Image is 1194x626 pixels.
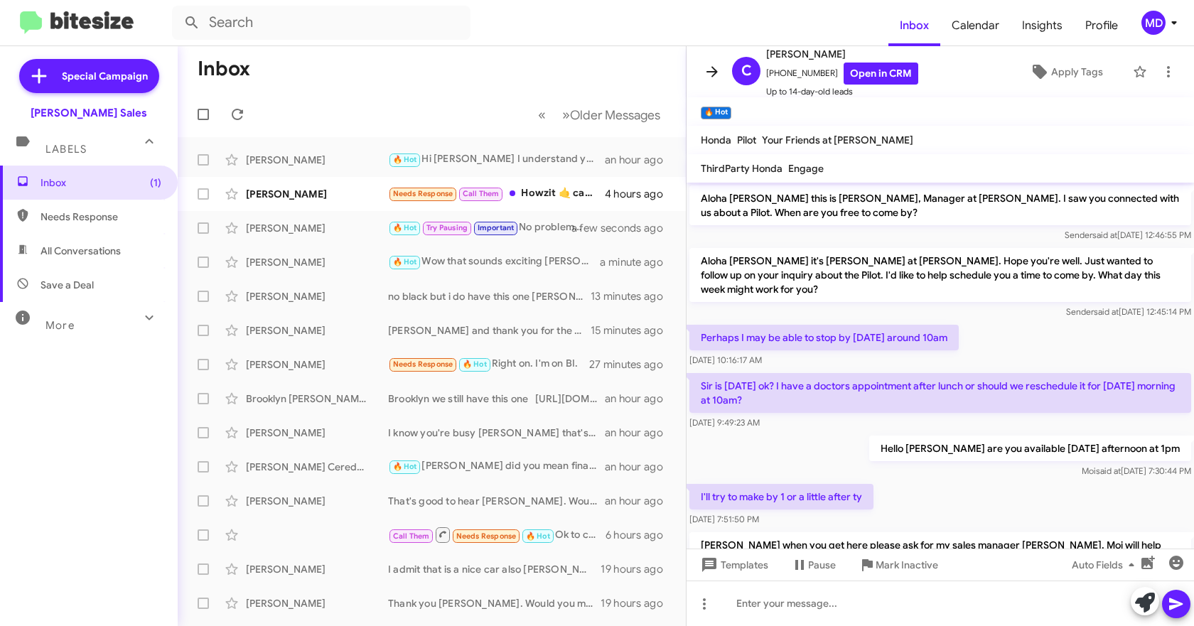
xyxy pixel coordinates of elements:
button: Next [554,100,669,129]
div: an hour ago [605,392,674,406]
div: a minute ago [600,255,674,269]
div: [PERSON_NAME] did you mean financially? [388,458,605,475]
span: Save a Deal [41,278,94,292]
div: 19 hours ago [601,596,674,610]
span: Moi [DATE] 7:30:44 PM [1082,465,1191,476]
p: I'll try to make by 1 or a little after ty [689,484,873,509]
a: Insights [1011,5,1074,46]
div: [PERSON_NAME] [246,255,388,269]
span: Needs Response [393,360,453,369]
span: Sender [DATE] 12:45:14 PM [1066,306,1191,317]
span: Mark Inactive [876,552,938,578]
span: Call Them [463,189,500,198]
span: 🔥 Hot [393,155,417,164]
div: That's good to hear [PERSON_NAME]. Would you mind sharing with me what stopped you from moving fo... [388,494,605,508]
div: an hour ago [605,153,674,167]
span: [PERSON_NAME] [766,45,918,63]
div: no black but i do have this one [PERSON_NAME] [URL][DOMAIN_NAME] [388,289,591,303]
div: [PERSON_NAME] [246,357,388,372]
div: 4 hours ago [605,187,674,201]
div: a few seconds ago [589,221,674,235]
div: [PERSON_NAME] [246,596,388,610]
span: said at [1094,306,1119,317]
span: [DATE] 7:51:50 PM [689,514,759,524]
div: Brooklyn we still have this one [URL][DOMAIN_NAME][US_STATE] Do you want to come in for a test dr... [388,392,605,406]
span: Sender [DATE] 12:46:55 PM [1065,230,1191,240]
span: Call Them [393,531,430,541]
div: [PERSON_NAME] Ceredon [246,460,388,474]
span: Honda [701,134,731,146]
a: Calendar [940,5,1011,46]
span: Templates [698,552,768,578]
a: Open in CRM [844,63,918,85]
span: ThirdParty Honda [701,162,782,175]
span: Inbox [41,176,161,190]
input: Search [172,6,470,40]
div: an hour ago [605,494,674,508]
span: C [741,60,752,82]
span: Inbox [888,5,940,46]
span: 🔥 Hot [393,257,417,266]
span: 🔥 Hot [463,360,487,369]
div: [PERSON_NAME] [246,426,388,440]
p: Aloha [PERSON_NAME] it's [PERSON_NAME] at [PERSON_NAME]. Hope you're well. Just wanted to follow ... [689,248,1191,302]
span: All Conversations [41,244,121,258]
span: Pilot [737,134,756,146]
h1: Inbox [198,58,250,80]
p: [PERSON_NAME] when you get here please ask for my sales manager [PERSON_NAME]. Moi will help you ... [689,532,1191,572]
span: said at [1092,230,1117,240]
div: [PERSON_NAME] [246,289,388,303]
span: » [562,106,570,124]
span: Try Pausing [426,223,468,232]
button: Auto Fields [1060,552,1151,578]
button: Templates [687,552,780,578]
div: Wow that sounds exciting [PERSON_NAME]! What time frame should I be following up with you? [388,254,600,270]
button: Pause [780,552,847,578]
span: Labels [45,143,87,156]
span: Needs Response [41,210,161,224]
div: I admit that is a nice car also [PERSON_NAME]. However the HRV has a better resale/trade in value... [388,562,601,576]
div: 6 hours ago [606,528,674,542]
span: « [538,106,546,124]
div: No problem [PERSON_NAME]. Are you available [DATE] or [DATE]? [388,220,589,236]
div: Thank you [PERSON_NAME]. Would you mind sharing with me what stopped you from moving forward? [388,596,601,610]
span: Needs Response [393,189,453,198]
div: 15 minutes ago [591,323,674,338]
span: Important [478,223,515,232]
div: an hour ago [605,426,674,440]
div: 27 minutes ago [589,357,674,372]
button: MD [1129,11,1178,35]
small: 🔥 Hot [701,107,731,119]
p: Sir is [DATE] ok? I have a doctors appointment after lunch or should we reschedule it for [DATE] ... [689,373,1191,413]
div: [PERSON_NAME] [246,187,388,201]
span: Needs Response [456,531,517,541]
div: Howzit 🤙 can you give me a call have some questions to ask you. About a vehicle before making a d... [388,185,605,202]
nav: Page navigation example [530,100,669,129]
button: Mark Inactive [847,552,950,578]
div: [PERSON_NAME] [246,323,388,338]
span: Your Friends at [PERSON_NAME] [762,134,913,146]
a: Special Campaign [19,59,159,93]
div: Hi [PERSON_NAME] I understand you are with [PERSON_NAME] now. Moi will work with [PERSON_NAME] in... [388,151,605,168]
span: [DATE] 9:49:23 AM [689,417,760,428]
span: 🔥 Hot [393,223,417,232]
div: [PERSON_NAME] [246,153,388,167]
p: Aloha [PERSON_NAME] this is [PERSON_NAME], Manager at [PERSON_NAME]. I saw you connected with us ... [689,185,1191,225]
div: [PERSON_NAME] [246,494,388,508]
span: Older Messages [570,107,660,123]
div: Ok to come [DATE] ? [388,526,606,544]
div: MD [1141,11,1166,35]
button: Previous [529,100,554,129]
span: Profile [1074,5,1129,46]
span: Pause [808,552,836,578]
div: 19 hours ago [601,562,674,576]
span: [PHONE_NUMBER] [766,63,918,85]
span: 🔥 Hot [526,531,550,541]
p: Perhaps I may be able to stop by [DATE] around 10am [689,325,959,350]
div: [PERSON_NAME] and thank you for the opportunity. Would you also mind sharing what stopped you fro... [388,323,591,338]
span: More [45,319,75,332]
span: Auto Fields [1072,552,1140,578]
span: Engage [788,162,824,175]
